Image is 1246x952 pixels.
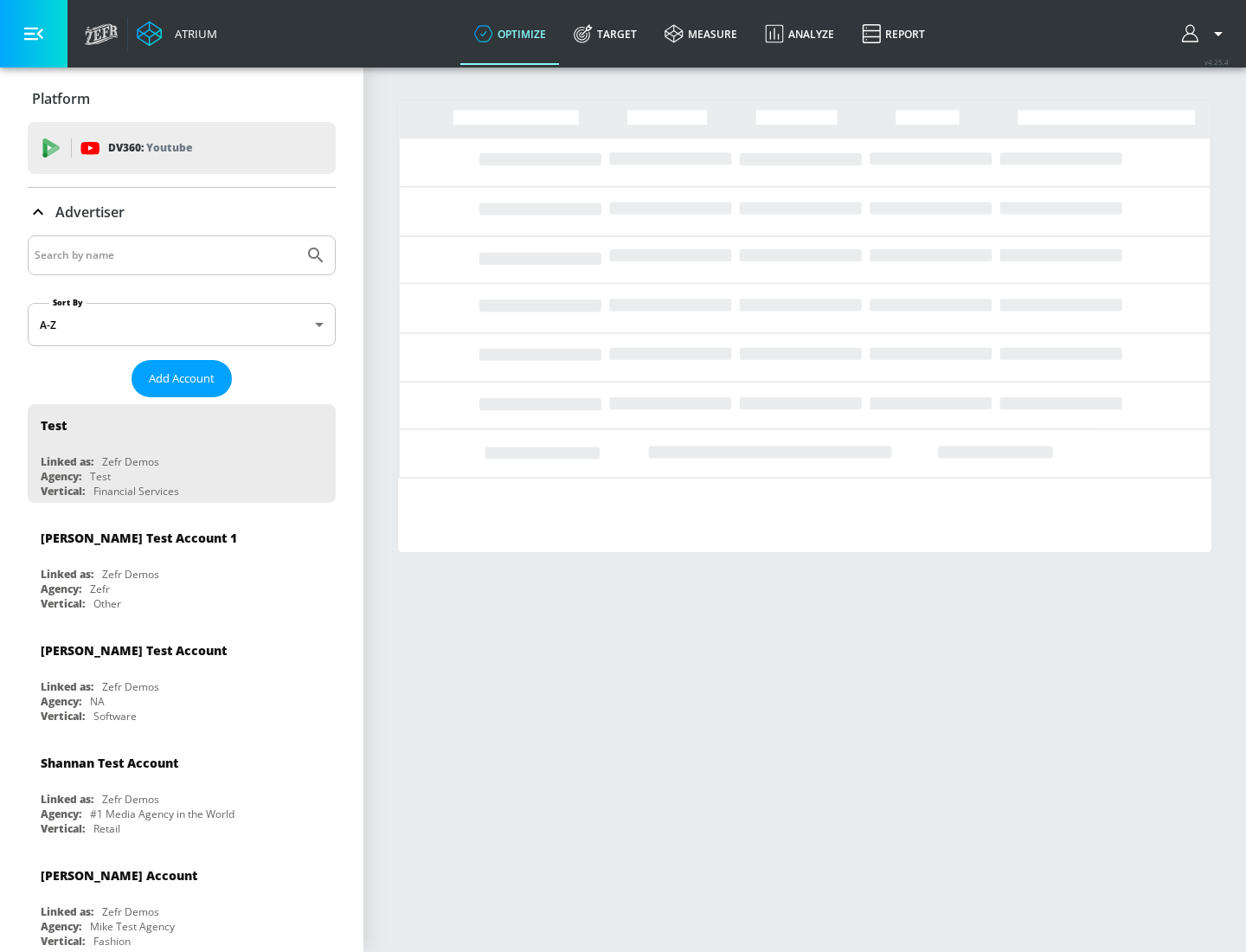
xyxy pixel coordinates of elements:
[168,26,217,42] div: Atrium
[41,934,85,949] div: Vertical:
[93,709,137,724] div: Software
[751,3,848,65] a: Analyze
[32,89,90,108] p: Platform
[93,484,179,499] div: Financial Services
[28,122,336,174] div: DV360: Youtube
[90,582,110,596] div: Zefr
[102,567,159,582] div: Zefr Demos
[1204,57,1229,67] span: v 4.25.4
[35,244,297,267] input: Search by name
[90,694,105,709] div: NA
[28,742,336,840] div: Shannan Test AccountLinked as:Zefr DemosAgency:#1 Media Agency in the WorldVertical:Retail
[560,3,651,65] a: Target
[28,303,336,346] div: A-Z
[28,188,336,236] div: Advertiser
[28,629,336,728] div: [PERSON_NAME] Test AccountLinked as:Zefr DemosAgency:NAVertical:Software
[460,3,560,65] a: optimize
[28,517,336,615] div: [PERSON_NAME] Test Account 1Linked as:Zefr DemosAgency:ZefrVertical:Other
[41,904,93,919] div: Linked as:
[41,807,81,821] div: Agency:
[41,867,197,884] div: [PERSON_NAME] Account
[93,821,120,836] div: Retail
[108,138,192,158] p: DV360:
[41,596,85,611] div: Vertical:
[28,404,336,503] div: TestLinked as:Zefr DemosAgency:TestVertical:Financial Services
[90,919,175,934] div: Mike Test Agency
[41,755,178,771] div: Shannan Test Account
[41,709,85,724] div: Vertical:
[93,934,131,949] div: Fashion
[49,297,87,308] label: Sort By
[848,3,939,65] a: Report
[102,904,159,919] div: Zefr Demos
[651,3,751,65] a: measure
[149,369,215,389] span: Add Account
[90,807,234,821] div: #1 Media Agency in the World
[41,582,81,596] div: Agency:
[41,679,93,694] div: Linked as:
[41,484,85,499] div: Vertical:
[41,567,93,582] div: Linked as:
[102,454,159,469] div: Zefr Demos
[41,821,85,836] div: Vertical:
[41,694,81,709] div: Agency:
[102,679,159,694] div: Zefr Demos
[41,530,237,546] div: [PERSON_NAME] Test Account 1
[41,454,93,469] div: Linked as:
[146,138,192,157] p: Youtube
[41,792,93,807] div: Linked as:
[55,203,125,222] p: Advertiser
[137,21,217,47] a: Atrium
[41,642,227,659] div: [PERSON_NAME] Test Account
[41,919,81,934] div: Agency:
[102,792,159,807] div: Zefr Demos
[41,417,67,434] div: Test
[28,74,336,123] div: Platform
[41,469,81,484] div: Agency:
[90,469,111,484] div: Test
[93,596,121,611] div: Other
[132,360,232,397] button: Add Account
